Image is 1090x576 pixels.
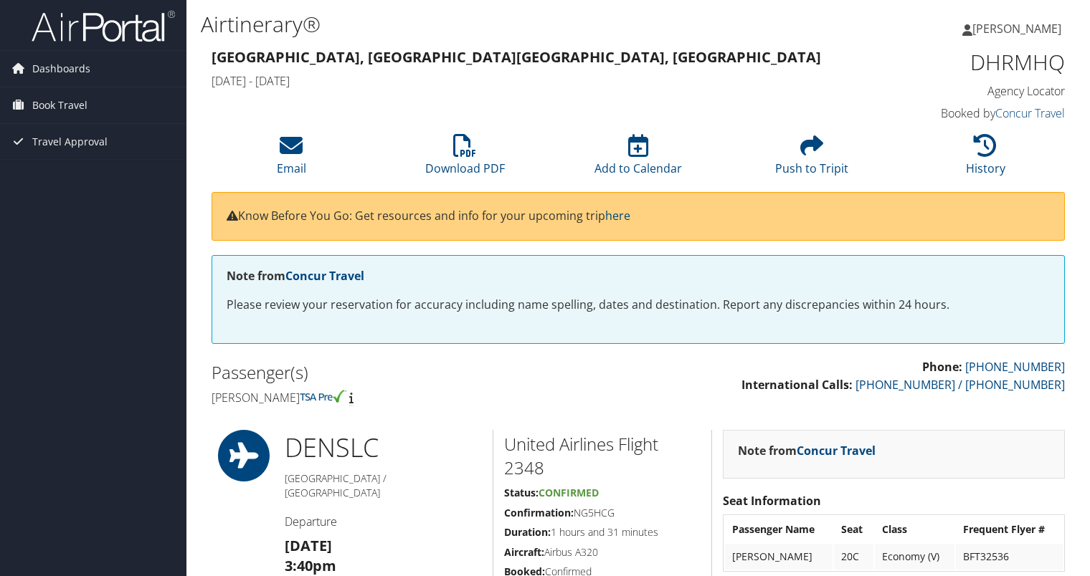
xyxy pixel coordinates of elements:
[277,142,306,176] a: Email
[300,390,346,403] img: tsa-precheck.png
[725,517,833,542] th: Passenger Name
[539,486,599,499] span: Confirmed
[966,142,1005,176] a: History
[285,536,332,555] strong: [DATE]
[285,514,482,529] h4: Departure
[227,296,1050,315] p: Please review your reservation for accuracy including name spelling, dates and destination. Repor...
[504,432,701,480] h2: United Airlines Flight 2348
[868,83,1065,99] h4: Agency Locator
[834,544,874,570] td: 20C
[212,360,627,385] h2: Passenger(s)
[875,517,954,542] th: Class
[504,525,551,539] strong: Duration:
[504,506,701,520] h5: NG5HCG
[875,544,954,570] td: Economy (V)
[723,493,821,509] strong: Seat Information
[504,486,539,499] strong: Status:
[504,545,701,560] h5: Airbus A320
[738,443,876,459] strong: Note from
[956,517,1063,542] th: Frequent Flyer #
[201,9,784,39] h1: Airtinerary®
[962,7,1076,50] a: [PERSON_NAME]
[285,430,482,466] h1: DEN SLC
[212,73,846,89] h4: [DATE] - [DATE]
[972,21,1061,37] span: [PERSON_NAME]
[425,142,505,176] a: Download PDF
[965,359,1065,375] a: [PHONE_NUMBER]
[956,544,1063,570] td: BFT32536
[504,545,544,559] strong: Aircraft:
[594,142,682,176] a: Add to Calendar
[504,525,701,539] h5: 1 hours and 31 minutes
[504,506,574,519] strong: Confirmation:
[834,517,874,542] th: Seat
[227,268,364,284] strong: Note from
[32,51,90,87] span: Dashboards
[605,208,630,224] a: here
[285,556,336,575] strong: 3:40pm
[797,443,876,459] a: Concur Travel
[32,87,87,123] span: Book Travel
[725,544,833,570] td: [PERSON_NAME]
[227,207,1050,226] p: Know Before You Go: Get resources and info for your upcoming trip
[32,9,175,43] img: airportal-logo.png
[775,142,848,176] a: Push to Tripit
[212,47,821,67] strong: [GEOGRAPHIC_DATA], [GEOGRAPHIC_DATA] [GEOGRAPHIC_DATA], [GEOGRAPHIC_DATA]
[285,471,482,499] h5: [GEOGRAPHIC_DATA] / [GEOGRAPHIC_DATA]
[922,359,962,375] strong: Phone:
[741,377,853,393] strong: International Calls:
[868,47,1065,77] h1: DHRMHQ
[995,105,1065,121] a: Concur Travel
[868,105,1065,121] h4: Booked by
[285,268,364,284] a: Concur Travel
[32,124,108,160] span: Travel Approval
[856,377,1065,393] a: [PHONE_NUMBER] / [PHONE_NUMBER]
[212,390,627,405] h4: [PERSON_NAME]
